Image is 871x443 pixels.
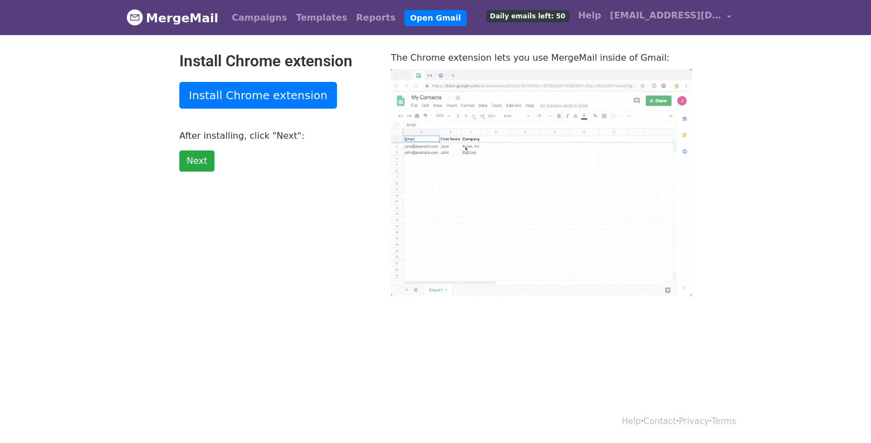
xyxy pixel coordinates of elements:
a: Install Chrome extension [179,82,337,109]
img: MergeMail logo [126,9,143,26]
span: [EMAIL_ADDRESS][DOMAIN_NAME] [610,9,721,22]
a: Terms [712,416,736,426]
h2: Install Chrome extension [179,52,374,71]
a: Contact [644,416,676,426]
p: The Chrome extension lets you use MergeMail inside of Gmail: [391,52,692,64]
a: Help [574,4,605,27]
a: Privacy [679,416,709,426]
a: Next [179,150,214,172]
a: Templates [291,7,351,29]
a: Daily emails left: 50 [482,4,574,27]
a: Open Gmail [404,10,466,26]
a: [EMAIL_ADDRESS][DOMAIN_NAME] [605,4,736,31]
p: After installing, click "Next": [179,130,374,142]
a: MergeMail [126,6,218,30]
a: Campaigns [227,7,291,29]
a: Reports [352,7,400,29]
a: Help [622,416,641,426]
span: Daily emails left: 50 [486,10,569,22]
